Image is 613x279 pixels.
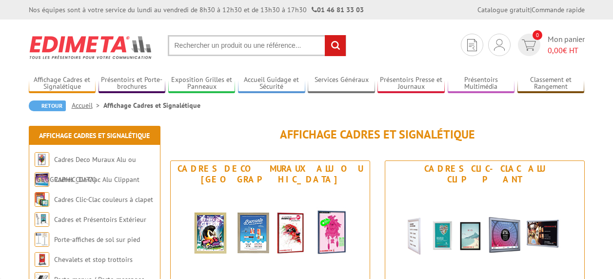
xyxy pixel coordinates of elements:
div: | [477,5,585,15]
a: Accueil Guidage et Sécurité [238,76,305,92]
a: Affichage Cadres et Signalétique [29,76,96,92]
a: Cadres Clic-Clac couleurs à clapet [54,195,153,204]
div: Cadres Deco Muraux Alu ou [GEOGRAPHIC_DATA] [173,163,367,185]
span: 0,00 [548,45,563,55]
img: Cadres Deco Muraux Alu ou Bois [180,187,360,275]
img: devis rapide [467,39,477,51]
a: Classement et Rangement [517,76,585,92]
a: Présentoirs et Porte-brochures [99,76,166,92]
a: Accueil [72,101,103,110]
img: devis rapide [522,40,536,51]
strong: 01 46 81 33 03 [312,5,364,14]
input: rechercher [325,35,346,56]
a: Chevalets et stop trottoirs [54,255,133,264]
a: Porte-affiches de sol sur pied [54,235,140,244]
a: Présentoirs Multimédia [448,76,515,92]
a: Affichage Cadres et Signalétique [39,131,150,140]
img: Cadres Clic-Clac couleurs à clapet [35,192,49,207]
a: Cadres Deco Muraux Alu ou [GEOGRAPHIC_DATA] [35,155,136,184]
a: Exposition Grilles et Panneaux [168,76,236,92]
a: devis rapide 0 Mon panier 0,00€ HT [515,34,585,56]
li: Affichage Cadres et Signalétique [103,100,200,110]
h1: Affichage Cadres et Signalétique [170,128,585,141]
a: Commande rapide [532,5,585,14]
a: Présentoirs Presse et Journaux [377,76,445,92]
span: 0 [533,30,542,40]
img: Chevalets et stop trottoirs [35,252,49,267]
div: Cadres Clic-Clac Alu Clippant [388,163,582,185]
input: Rechercher un produit ou une référence... [168,35,346,56]
a: Services Généraux [308,76,375,92]
a: Retour [29,100,66,111]
img: devis rapide [494,39,505,51]
img: Edimeta [29,29,153,65]
img: Cadres et Présentoirs Extérieur [35,212,49,227]
img: Cadres Clic-Clac Alu Clippant [395,187,575,275]
div: Nos équipes sont à votre service du lundi au vendredi de 8h30 à 12h30 et de 13h30 à 17h30 [29,5,364,15]
a: Cadres et Présentoirs Extérieur [54,215,146,224]
span: € HT [548,45,585,56]
a: Cadres Clic-Clac Alu Clippant [54,175,139,184]
img: Cadres Deco Muraux Alu ou Bois [35,152,49,167]
span: Mon panier [548,34,585,56]
a: Catalogue gratuit [477,5,530,14]
img: Porte-affiches de sol sur pied [35,232,49,247]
